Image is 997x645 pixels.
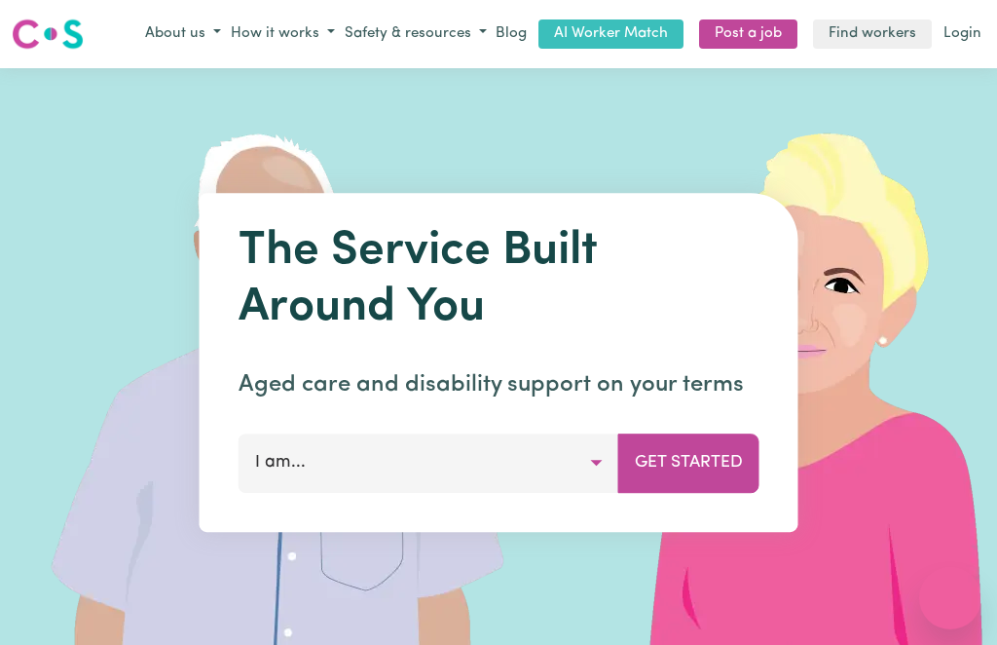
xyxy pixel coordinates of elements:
[12,12,84,57] a: Careseekers logo
[340,19,492,51] button: Safety & resources
[239,367,759,402] p: Aged care and disability support on your terms
[813,19,932,50] a: Find workers
[618,434,759,492] button: Get Started
[226,19,340,51] button: How it works
[940,19,985,50] a: Login
[239,224,759,336] h1: The Service Built Around You
[492,19,531,50] a: Blog
[140,19,226,51] button: About us
[699,19,797,50] a: Post a job
[919,567,981,629] iframe: Button to launch messaging window
[239,434,619,492] button: I am...
[12,17,84,52] img: Careseekers logo
[538,19,683,50] a: AI Worker Match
